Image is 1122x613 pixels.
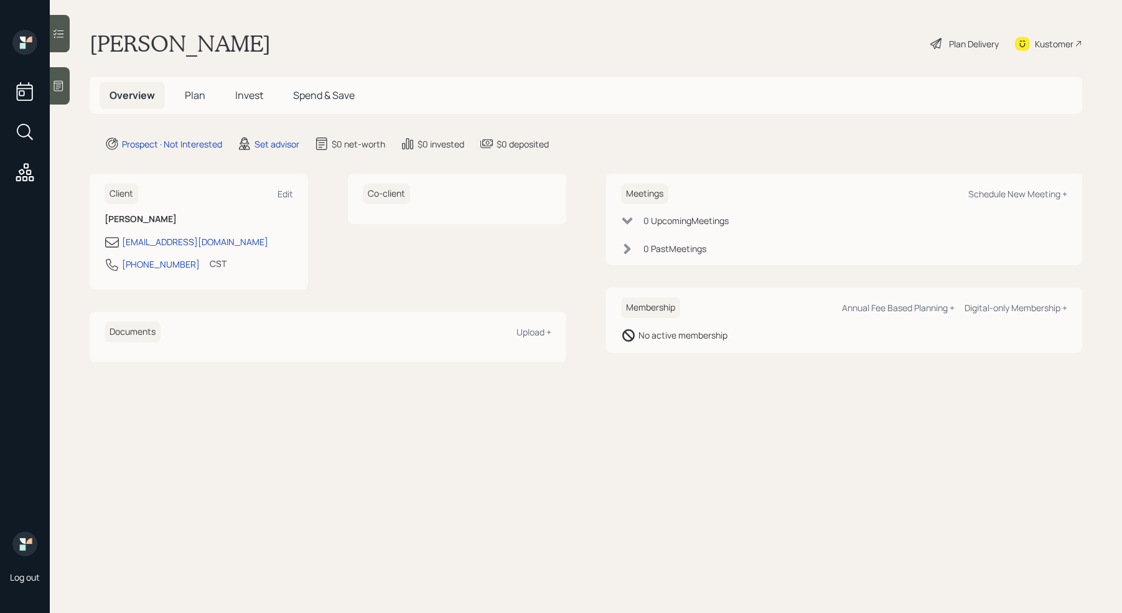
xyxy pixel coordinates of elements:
[1035,37,1073,50] div: Kustomer
[105,214,293,225] h6: [PERSON_NAME]
[122,235,268,248] div: [EMAIL_ADDRESS][DOMAIN_NAME]
[12,531,37,556] img: retirable_logo.png
[621,297,680,318] h6: Membership
[105,322,161,342] h6: Documents
[210,257,227,270] div: CST
[235,88,263,102] span: Invest
[949,37,999,50] div: Plan Delivery
[643,242,706,255] div: 0 Past Meeting s
[497,138,549,151] div: $0 deposited
[965,302,1067,314] div: Digital-only Membership +
[293,88,355,102] span: Spend & Save
[621,184,668,204] h6: Meetings
[842,302,955,314] div: Annual Fee Based Planning +
[255,138,299,151] div: Set advisor
[643,214,729,227] div: 0 Upcoming Meeting s
[418,138,464,151] div: $0 invested
[185,88,205,102] span: Plan
[122,138,222,151] div: Prospect · Not Interested
[105,184,138,204] h6: Client
[517,326,551,338] div: Upload +
[110,88,155,102] span: Overview
[278,188,293,200] div: Edit
[90,30,271,57] h1: [PERSON_NAME]
[968,188,1067,200] div: Schedule New Meeting +
[363,184,410,204] h6: Co-client
[10,571,40,583] div: Log out
[332,138,385,151] div: $0 net-worth
[638,329,727,342] div: No active membership
[122,258,200,271] div: [PHONE_NUMBER]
